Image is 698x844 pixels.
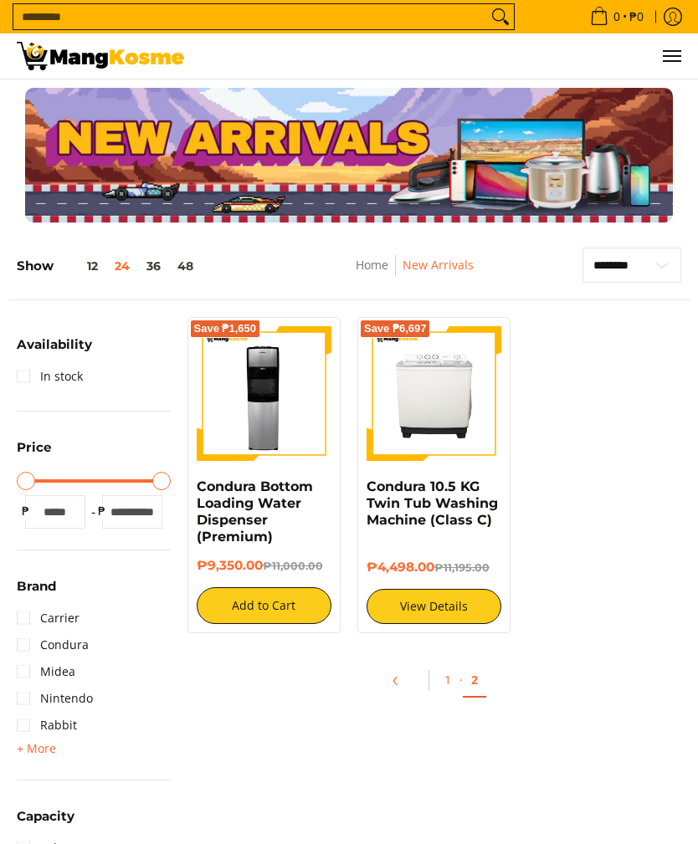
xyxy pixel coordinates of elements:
[197,587,331,624] button: Add to Cart
[367,589,501,624] a: View Details
[54,259,106,273] button: 12
[194,324,257,334] span: Save ₱1,650
[17,42,184,70] img: New Arrivals: Fresh Release from The Premium Brands l Mang Kosme | Page 2
[17,685,93,712] a: Nintendo
[17,503,33,519] span: ₱
[179,658,690,712] ul: Pagination
[17,580,56,605] summary: Open
[94,503,110,519] span: ₱
[627,11,646,23] span: ₱0
[403,257,474,273] a: New Arrivals
[197,326,331,461] img: Condura Bottom Loading Water Dispenser (Premium)
[263,560,323,572] del: ₱11,000.00
[106,259,138,273] button: 24
[201,33,681,79] nav: Main Menu
[197,558,331,575] h6: ₱9,350.00
[463,663,486,698] a: 2
[17,258,202,274] h5: Show
[17,810,74,835] summary: Open
[17,742,56,755] span: + More
[169,259,202,273] button: 48
[17,810,74,822] span: Capacity
[201,33,681,79] ul: Customer Navigation
[17,441,52,466] summary: Open
[17,739,56,759] summary: Open
[17,441,52,453] span: Price
[17,338,92,363] summary: Open
[367,560,501,576] h6: ₱4,498.00
[661,33,681,79] button: Menu
[367,326,501,461] img: Condura 10.5 KG Twin Tub Washing Machine (Class C)
[459,672,463,688] span: ·
[17,712,77,739] a: Rabbit
[611,11,623,23] span: 0
[138,259,169,273] button: 36
[17,363,83,390] a: In stock
[585,8,649,26] span: •
[17,605,80,632] a: Carrier
[299,255,530,293] nav: Breadcrumbs
[17,338,92,350] span: Availability
[197,478,313,545] a: Condura Bottom Loading Water Dispenser (Premium)
[17,580,56,592] span: Brand
[487,4,514,29] button: Search
[367,478,498,528] a: Condura 10.5 KG Twin Tub Washing Machine (Class C)
[356,257,388,273] a: Home
[364,324,427,334] span: Save ₱6,697
[434,561,490,574] del: ₱11,195.00
[17,658,75,685] a: Midea
[17,632,89,658] a: Condura
[436,663,459,696] a: 1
